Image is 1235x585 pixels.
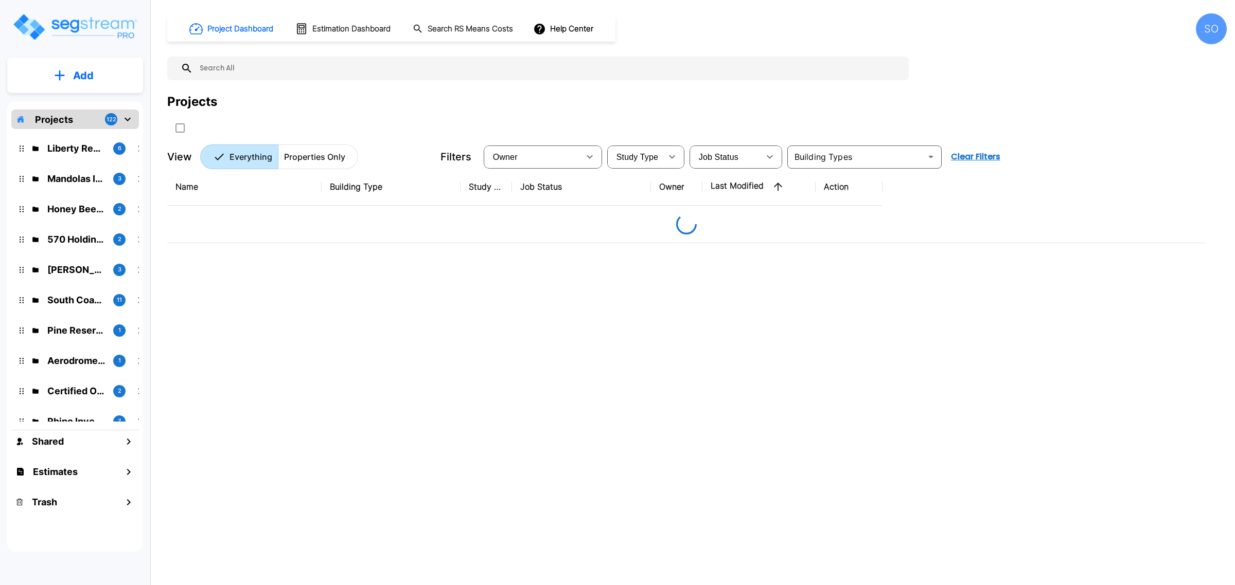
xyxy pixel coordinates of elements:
[118,144,121,153] p: 6
[512,168,651,206] th: Job Status
[193,57,904,80] input: Search All
[118,326,121,335] p: 1
[170,118,190,138] button: SelectAll
[947,147,1004,167] button: Clear Filters
[118,417,121,426] p: 7
[47,263,105,277] p: Sean
[702,168,816,206] th: Last Modified
[33,465,78,479] h1: Estimates
[207,23,273,35] h1: Project Dashboard
[118,174,121,183] p: 3
[924,150,938,164] button: Open
[278,144,358,169] button: Properties Only
[461,168,512,206] th: Study Type
[107,115,116,124] p: 122
[32,434,64,448] h1: Shared
[35,113,73,126] p: Projects
[47,232,105,246] p: 570 Holdings, LLC
[47,141,105,155] p: Liberty Real Properties, LLC
[651,168,702,206] th: Owner
[118,235,121,244] p: 2
[47,172,105,186] p: Mandolas Italian Kitchen
[117,296,122,304] p: 11
[167,149,192,164] p: View
[73,68,94,83] p: Add
[284,151,345,163] p: Properties Only
[609,142,662,171] div: Select
[12,12,138,42] img: Logo
[200,144,278,169] button: Everything
[47,354,105,368] p: Aerodrome Properties
[200,144,358,169] div: Platform
[312,23,391,35] h1: Estimation Dashboard
[428,23,513,35] h1: Search RS Means Costs
[440,149,471,164] p: Filters
[322,168,461,206] th: Building Type
[167,93,217,111] div: Projects
[118,265,121,274] p: 3
[47,202,105,216] p: Honey Bee Co, LLC
[167,168,322,206] th: Name
[816,168,883,206] th: Action
[699,153,738,161] span: Job Status
[409,19,519,39] button: Search RS Means Costs
[118,387,121,395] p: 2
[118,356,121,365] p: 1
[1196,13,1227,44] div: SO
[185,17,279,40] button: Project Dashboard
[230,151,272,163] p: Everything
[790,150,922,164] input: Building Types
[47,293,105,307] p: South Coast Commercial
[493,153,518,161] span: Owner
[47,384,105,398] p: Certified Origins, Inc.
[118,205,121,213] p: 2
[47,414,105,428] p: Rhino Investments
[7,61,143,90] button: Add
[692,142,760,171] div: Select
[531,19,597,39] button: Help Center
[486,142,579,171] div: Select
[47,323,105,337] p: Pine Reserve
[32,495,57,509] h1: Trash
[291,18,396,40] button: Estimation Dashboard
[616,153,658,161] span: Study Type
